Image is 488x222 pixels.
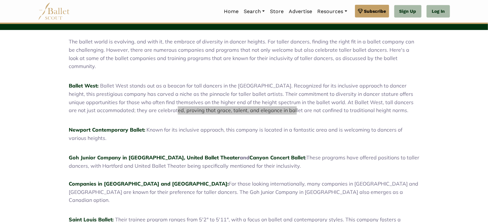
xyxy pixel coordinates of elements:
[69,180,229,187] a: Companies in [GEOGRAPHIC_DATA] and [GEOGRAPHIC_DATA]:
[394,5,421,18] a: Sign Up
[69,180,418,203] span: For those looking internationally, many companies in [GEOGRAPHIC_DATA] and [GEOGRAPHIC_DATA] are ...
[187,154,240,161] a: United Ballet Theater
[427,5,450,18] a: Log In
[69,126,145,133] a: Newport Contemporary Ballet:
[315,5,350,18] a: Resources
[69,38,414,69] span: The ballet world is evolving, and with it, the embrace of diversity in dancer heights. For taller...
[355,5,389,18] a: Subscribe
[358,8,363,15] img: gem.svg
[364,8,386,15] span: Subscribe
[69,82,98,89] a: Ballet West:
[69,154,185,161] a: Goh Junior Company in [GEOGRAPHIC_DATA],
[221,5,241,18] a: Home
[241,5,267,18] a: Search
[69,154,419,169] span: These programs have offered positions to taller dancers, with Hartford and United Ballet Theater ...
[69,126,402,141] span: Known for its inclusive approach, this company is located in a fantastic area and is welcoming to...
[69,82,413,113] span: Ballet West stands out as a beacon for tall dancers in the [GEOGRAPHIC_DATA]. Recognized for its ...
[267,5,286,18] a: Store
[249,154,305,161] a: Canyon Concert Ballet
[286,5,315,18] a: Advertise
[69,154,306,161] strong: and :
